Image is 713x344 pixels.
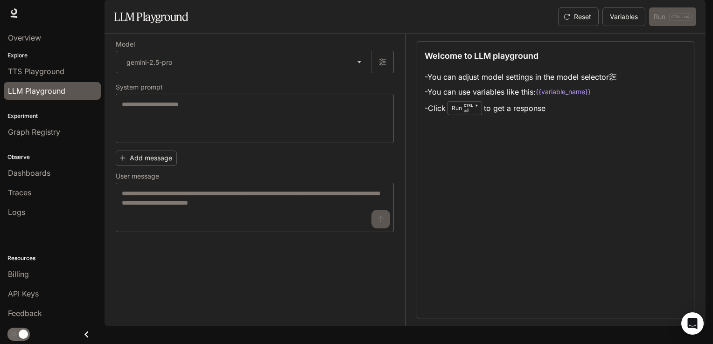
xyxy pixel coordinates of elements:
[681,312,704,335] div: Open Intercom Messenger
[116,51,371,73] div: gemini-2.5-pro
[536,87,591,96] code: {{variable_name}}
[464,103,478,114] p: ⏎
[425,99,616,117] li: - Click to get a response
[425,69,616,84] li: - You can adjust model settings in the model selector
[558,7,599,26] button: Reset
[602,7,645,26] button: Variables
[114,7,188,26] h1: LLM Playground
[116,173,159,179] p: User message
[126,57,172,67] p: gemini-2.5-pro
[116,84,163,90] p: System prompt
[447,101,482,115] div: Run
[464,103,478,108] p: CTRL +
[425,49,538,62] p: Welcome to LLM playground
[116,41,135,48] p: Model
[116,151,177,166] button: Add message
[425,84,616,99] li: - You can use variables like this:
